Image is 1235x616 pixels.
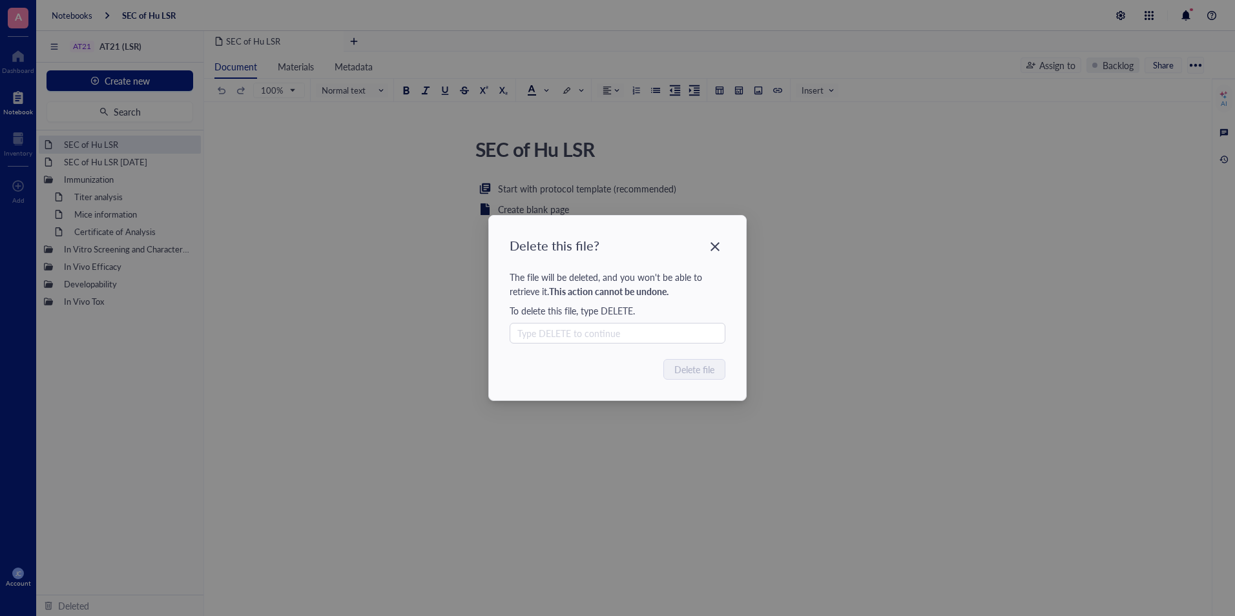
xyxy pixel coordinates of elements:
[510,271,703,298] span: The file will be deleted, and you won't be able to retrieve it.
[510,323,725,344] input: Type DELETE to continue
[549,285,669,298] b: This action cannot be undone.
[705,239,725,254] span: Close
[510,236,725,254] div: Delete this file?
[510,303,725,318] div: To delete this file , type DELETE.
[663,359,725,380] button: Delete file
[705,236,725,257] button: Close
